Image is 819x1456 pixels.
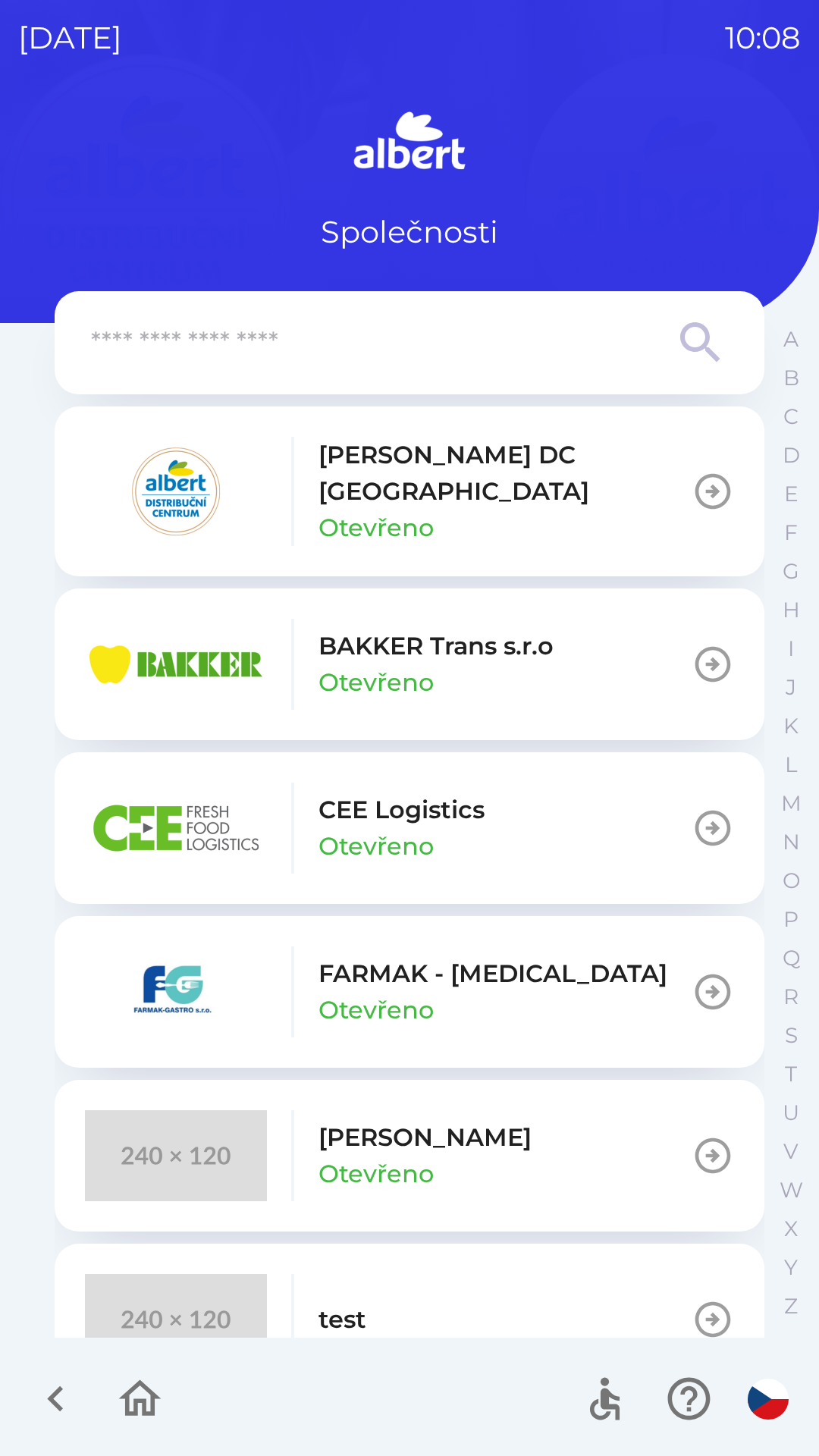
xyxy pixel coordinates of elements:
[783,984,799,1010] p: R
[783,326,799,353] p: A
[772,1055,810,1094] button: T
[772,1016,810,1055] button: S
[318,828,434,864] p: Otevřeno
[772,1287,810,1326] button: Z
[772,475,810,513] button: E
[783,829,800,855] p: N
[785,1061,797,1087] p: T
[783,945,800,971] p: Q
[772,1210,810,1248] button: X
[772,320,810,359] button: A
[772,552,810,591] button: G
[783,365,799,391] p: B
[55,406,764,576] button: [PERSON_NAME] DC [GEOGRAPHIC_DATA]Otevřeno
[784,1293,798,1319] p: Z
[318,664,434,701] p: Otevřeno
[318,1119,532,1156] p: [PERSON_NAME]
[783,1100,799,1126] p: U
[772,1248,810,1287] button: Y
[772,939,810,977] button: Q
[785,1022,798,1049] p: S
[772,668,810,707] button: J
[85,1274,267,1365] img: 240x120
[85,1110,267,1201] img: 240x120
[784,1254,798,1281] p: Y
[783,906,799,933] p: P
[788,635,794,662] p: I
[772,436,810,475] button: D
[318,1301,366,1338] p: test
[772,900,810,939] button: P
[785,752,797,778] p: L
[772,359,810,397] button: B
[783,597,800,623] p: H
[318,992,434,1028] p: Otevřeno
[772,745,810,784] button: L
[772,1171,810,1210] button: W
[318,437,692,510] p: [PERSON_NAME] DC [GEOGRAPHIC_DATA]
[772,823,810,861] button: N
[85,619,267,710] img: eba99837-dbda-48f3-8a63-9647f5990611.png
[784,1216,798,1242] p: X
[783,1138,799,1165] p: V
[772,861,810,900] button: O
[786,674,796,701] p: J
[772,513,810,552] button: F
[783,713,799,739] p: K
[772,1094,810,1132] button: U
[18,15,122,61] p: [DATE]
[783,868,800,894] p: O
[772,629,810,668] button: I
[55,588,764,740] button: BAKKER Trans s.r.oOtevřeno
[55,1080,764,1232] button: [PERSON_NAME]Otevřeno
[318,955,667,992] p: FARMAK - [MEDICAL_DATA]
[783,442,800,469] p: D
[781,790,802,817] p: M
[725,15,801,61] p: 10:08
[318,510,434,546] p: Otevřeno
[321,209,498,255] p: Společnosti
[772,977,810,1016] button: R
[318,628,554,664] p: BAKKER Trans s.r.o
[772,707,810,745] button: K
[784,519,798,546] p: F
[55,916,764,1068] button: FARMAK - [MEDICAL_DATA]Otevřeno
[318,1156,434,1192] p: Otevřeno
[85,446,267,537] img: 092fc4fe-19c8-4166-ad20-d7efd4551fba.png
[318,792,485,828] p: CEE Logistics
[784,481,799,507] p: E
[748,1379,789,1420] img: cs flag
[55,1244,764,1395] button: test
[85,783,267,874] img: ba8847e2-07ef-438b-a6f1-28de549c3032.png
[783,558,799,585] p: G
[55,752,764,904] button: CEE LogisticsOtevřeno
[780,1177,803,1203] p: W
[772,784,810,823] button: M
[772,1132,810,1171] button: V
[85,946,267,1037] img: 5ee10d7b-21a5-4c2b-ad2f-5ef9e4226557.png
[772,397,810,436] button: C
[772,591,810,629] button: H
[783,403,799,430] p: C
[55,106,764,179] img: Logo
